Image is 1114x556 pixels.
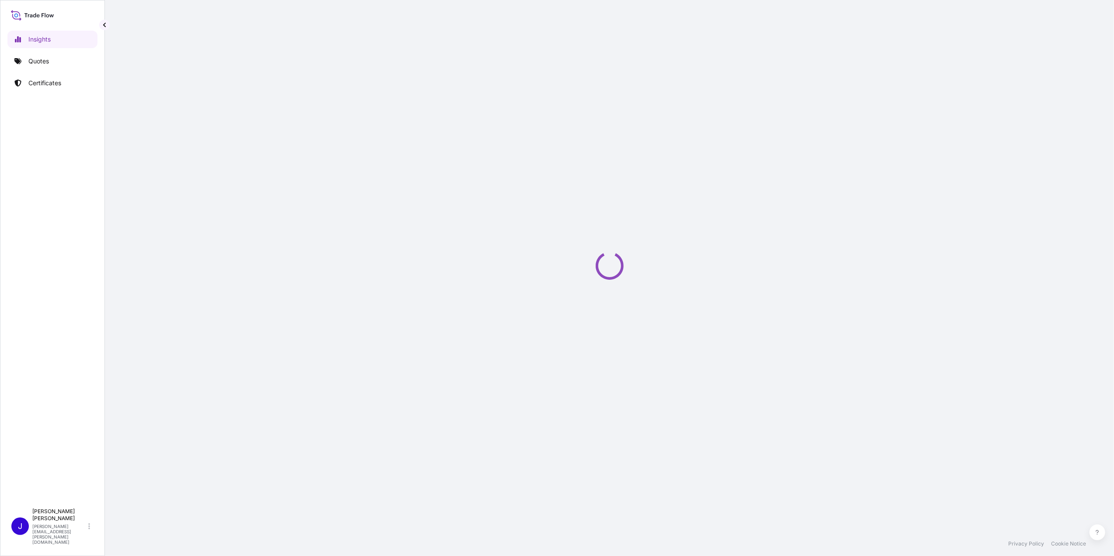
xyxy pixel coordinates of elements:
[7,52,97,70] a: Quotes
[7,74,97,92] a: Certificates
[32,508,87,522] p: [PERSON_NAME] [PERSON_NAME]
[28,57,49,66] p: Quotes
[18,522,22,531] span: J
[28,35,51,44] p: Insights
[32,524,87,545] p: [PERSON_NAME][EMAIL_ADDRESS][PERSON_NAME][DOMAIN_NAME]
[1008,540,1044,547] a: Privacy Policy
[7,31,97,48] a: Insights
[28,79,61,87] p: Certificates
[1051,540,1086,547] a: Cookie Notice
